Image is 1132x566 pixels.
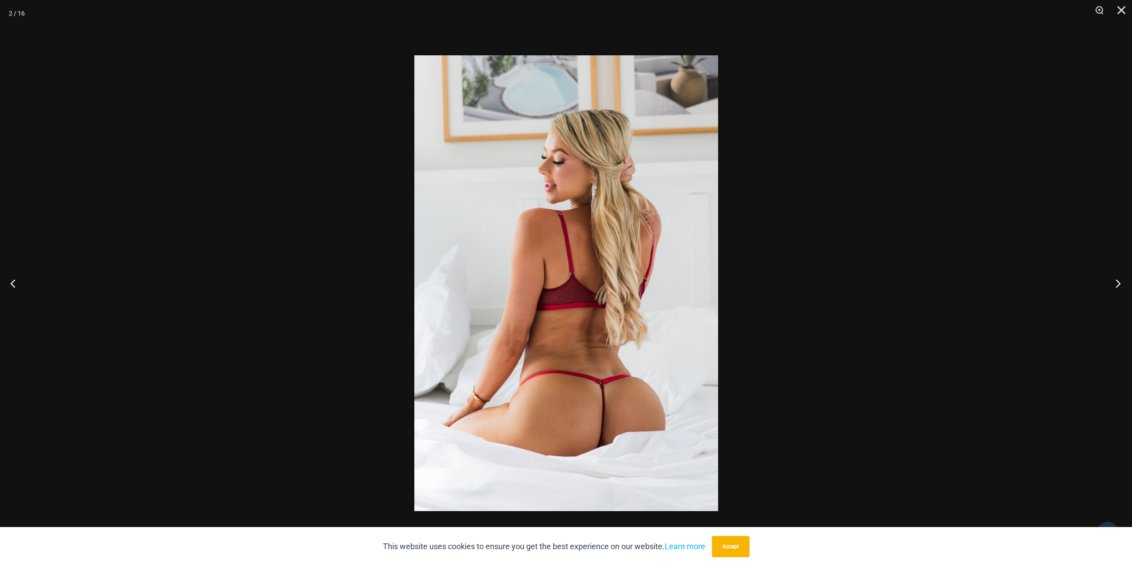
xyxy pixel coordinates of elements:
[1099,261,1132,305] button: Next
[383,540,705,553] p: This website uses cookies to ensure you get the best experience on our website.
[414,55,718,511] img: Guilty Pleasures Red 1045 Bra 689 Micro 06
[712,536,750,557] button: Accept
[665,542,705,551] a: Learn more
[9,7,25,20] div: 2 / 16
